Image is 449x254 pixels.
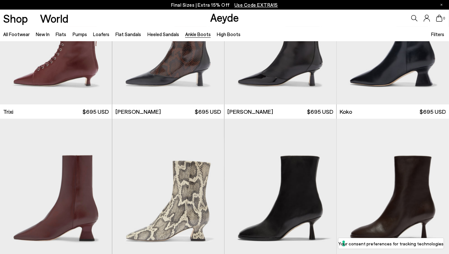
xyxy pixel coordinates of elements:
[234,2,278,8] span: Navigate to /collections/ss25-final-sizes
[171,1,278,9] p: Final Sizes | Extra 15% Off
[337,104,449,119] a: Koko $695 USD
[443,17,446,20] span: 0
[210,11,239,24] a: Aeyde
[338,240,444,247] label: Your consent preferences for tracking technologies
[420,108,446,116] span: $695 USD
[73,31,87,37] a: Pumps
[3,31,30,37] a: All Footwear
[431,31,444,37] span: Filters
[436,15,443,22] a: 0
[217,31,241,37] a: High Boots
[340,108,352,116] span: Koko
[195,108,221,116] span: $695 USD
[93,31,109,37] a: Loafers
[307,108,333,116] span: $695 USD
[56,31,66,37] a: Flats
[185,31,211,37] a: Ankle Boots
[116,31,141,37] a: Flat Sandals
[338,238,444,249] button: Your consent preferences for tracking technologies
[3,13,28,24] a: Shop
[36,31,50,37] a: New In
[112,104,224,119] a: [PERSON_NAME] $695 USD
[3,108,13,116] span: Trixi
[83,108,109,116] span: $695 USD
[228,108,273,116] span: [PERSON_NAME]
[147,31,179,37] a: Heeled Sandals
[115,108,161,116] span: [PERSON_NAME]
[224,104,336,119] a: [PERSON_NAME] $695 USD
[40,13,68,24] a: World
